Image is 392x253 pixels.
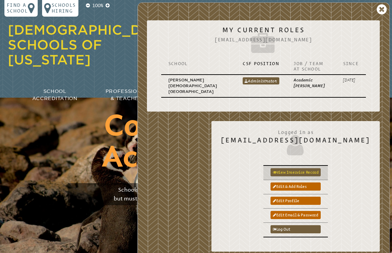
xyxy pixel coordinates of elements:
p: Job / Team at School [294,61,329,72]
span: Logged in as [221,126,371,136]
p: Academic [PERSON_NAME] [294,77,329,89]
p: Schools Hiring [52,2,76,14]
a: Edit email & password [270,211,321,219]
h1: Collaborative Accreditation [45,112,347,174]
a: [DEMOGRAPHIC_DATA] Schools of [US_STATE] [8,22,174,67]
h2: [EMAIL_ADDRESS][DOMAIN_NAME] [221,126,371,157]
p: Schools accredited elsewhere can also be accredited by , but must be in compliance with the stand... [68,183,324,206]
span: School Accreditation [32,89,78,101]
p: School [168,61,229,66]
a: Log out [270,225,321,233]
h2: My Current Roles [156,26,371,56]
a: Edit & add roles [270,182,321,191]
p: Find a school [7,2,28,14]
p: [DATE] [343,77,359,83]
a: Administrator [243,77,279,84]
a: Edit profile [270,197,321,205]
p: [PERSON_NAME][DEMOGRAPHIC_DATA][GEOGRAPHIC_DATA] [168,77,229,95]
p: Since [343,61,359,66]
a: View inservice record [270,168,321,176]
p: CSF Position [243,61,279,66]
span: Professional Development & Teacher Certification [106,89,193,101]
p: 100% [91,2,104,9]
